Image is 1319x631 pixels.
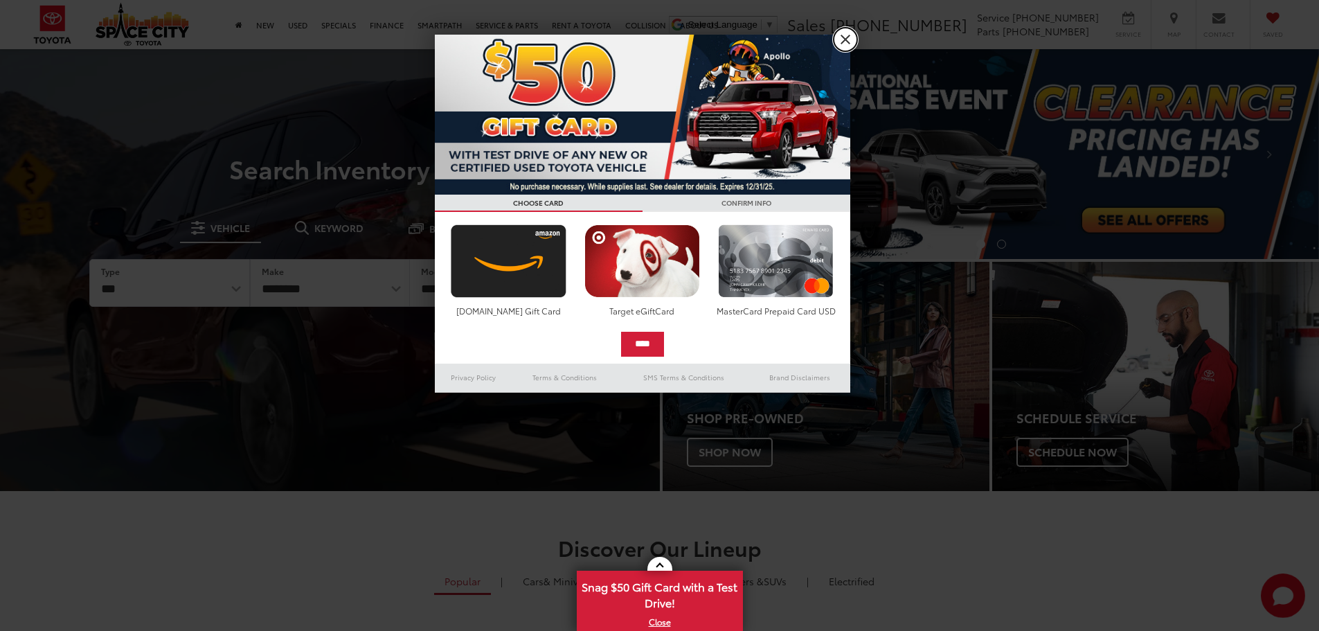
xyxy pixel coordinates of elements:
[447,224,570,298] img: amazoncard.png
[435,35,850,195] img: 53411_top_152338.jpg
[512,369,618,386] a: Terms & Conditions
[447,305,570,317] div: [DOMAIN_NAME] Gift Card
[643,195,850,212] h3: CONFIRM INFO
[618,369,749,386] a: SMS Terms & Conditions
[581,305,703,317] div: Target eGiftCard
[578,572,742,614] span: Snag $50 Gift Card with a Test Drive!
[435,195,643,212] h3: CHOOSE CARD
[435,369,512,386] a: Privacy Policy
[715,224,837,298] img: mastercard.png
[581,224,703,298] img: targetcard.png
[715,305,837,317] div: MasterCard Prepaid Card USD
[749,369,850,386] a: Brand Disclaimers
